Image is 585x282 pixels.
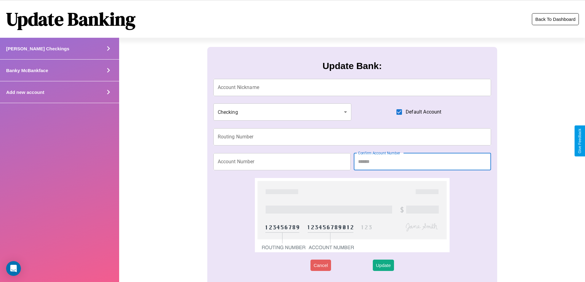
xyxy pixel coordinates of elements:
[578,129,582,153] div: Give Feedback
[406,108,441,116] span: Default Account
[213,103,352,121] div: Checking
[358,150,400,156] label: Confirm Account Number
[310,260,331,271] button: Cancel
[373,260,394,271] button: Update
[532,13,579,25] button: Back To Dashboard
[322,61,382,71] h3: Update Bank:
[255,178,449,252] img: check
[6,6,135,32] h1: Update Banking
[6,46,69,51] h4: [PERSON_NAME] Checkings
[6,90,44,95] h4: Add new account
[6,261,21,276] div: Open Intercom Messenger
[6,68,48,73] h4: Banky McBankface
